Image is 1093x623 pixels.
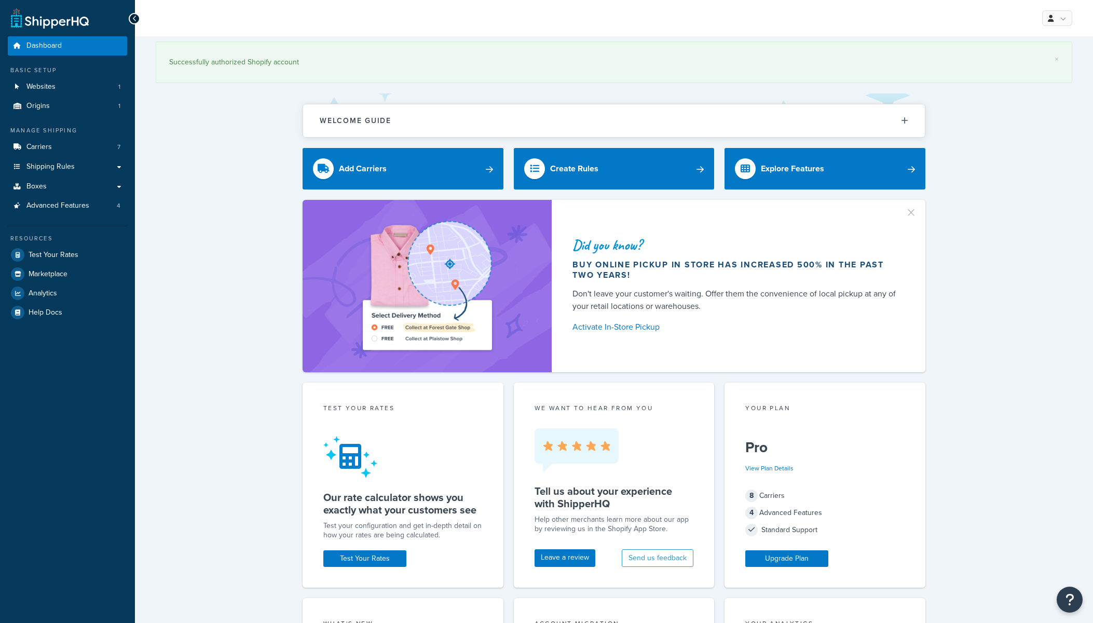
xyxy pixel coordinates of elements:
[323,550,406,567] a: Test Your Rates
[26,162,75,171] span: Shipping Rules
[8,138,127,157] a: Carriers7
[26,42,62,50] span: Dashboard
[745,490,758,502] span: 8
[8,157,127,177] a: Shipping Rules
[572,320,900,334] a: Activate In-Store Pickup
[745,550,828,567] a: Upgrade Plan
[29,251,78,260] span: Test Your Rates
[514,148,715,189] a: Create Rules
[535,403,694,413] p: we want to hear from you
[8,284,127,303] a: Analytics
[118,102,120,111] span: 1
[117,143,120,152] span: 7
[8,66,127,75] div: Basic Setup
[622,549,693,567] button: Send us feedback
[745,489,905,503] div: Carriers
[1057,587,1083,613] button: Open Resource Center
[169,55,1059,70] div: Successfully authorized Shopify account
[323,491,483,516] h5: Our rate calculator shows you exactly what your customers see
[725,148,925,189] a: Explore Features
[339,161,387,176] div: Add Carriers
[26,83,56,91] span: Websites
[26,143,52,152] span: Carriers
[8,303,127,322] a: Help Docs
[323,521,483,540] div: Test your configuration and get in-depth detail on how your rates are being calculated.
[8,36,127,56] a: Dashboard
[535,485,694,510] h5: Tell us about your experience with ShipperHQ
[572,288,900,313] div: Don't leave your customer's waiting. Offer them the convenience of local pickup at any of your re...
[117,201,120,210] span: 4
[8,97,127,116] a: Origins1
[333,215,521,357] img: ad-shirt-map-b0359fc47e01cab431d101c4b569394f6a03f54285957d908178d52f29eb9668.png
[303,104,925,137] button: Welcome Guide
[8,77,127,97] li: Websites
[29,308,62,317] span: Help Docs
[745,403,905,415] div: Your Plan
[8,265,127,283] a: Marketplace
[8,196,127,215] a: Advanced Features4
[320,117,391,125] h2: Welcome Guide
[118,83,120,91] span: 1
[8,177,127,196] a: Boxes
[535,549,595,567] a: Leave a review
[323,403,483,415] div: Test your rates
[550,161,598,176] div: Create Rules
[8,77,127,97] a: Websites1
[26,201,89,210] span: Advanced Features
[8,246,127,264] a: Test Your Rates
[745,507,758,519] span: 4
[535,515,694,534] p: Help other merchants learn more about our app by reviewing us in the Shopify App Store.
[8,138,127,157] li: Carriers
[8,126,127,135] div: Manage Shipping
[29,270,67,279] span: Marketplace
[8,97,127,116] li: Origins
[29,289,57,298] span: Analytics
[745,439,905,456] h5: Pro
[572,260,900,280] div: Buy online pickup in store has increased 500% in the past two years!
[745,523,905,537] div: Standard Support
[8,234,127,243] div: Resources
[8,196,127,215] li: Advanced Features
[26,182,47,191] span: Boxes
[572,238,900,252] div: Did you know?
[26,102,50,111] span: Origins
[761,161,824,176] div: Explore Features
[1055,55,1059,63] a: ×
[303,148,503,189] a: Add Carriers
[745,464,794,473] a: View Plan Details
[745,506,905,520] div: Advanced Features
